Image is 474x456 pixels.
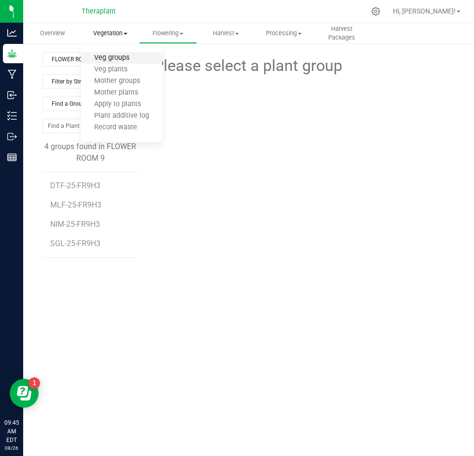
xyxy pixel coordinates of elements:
span: Flowering [139,29,196,38]
span: Please select a plant group [153,54,343,78]
inline-svg: Outbound [7,132,17,141]
div: Manage settings [370,7,382,16]
p: 09:45 AM EDT [4,418,19,444]
span: DTF-25-FR9H3 [50,181,100,190]
span: Plant additive log [81,112,162,120]
span: Mother plants [81,89,151,97]
a: Flowering [139,23,197,43]
span: Vegetation [81,29,139,38]
span: Harvest [197,29,254,38]
span: Find a Group [43,97,126,111]
span: MLF-25-FR9H3 [50,200,101,209]
iframe: Resource center [10,379,39,408]
span: NIM-25-FR9H3 [50,220,100,229]
inline-svg: Reports [7,152,17,162]
input: NO DATA FOUND [43,119,138,133]
a: Vegetation Veg groups Veg plants Mother groups Mother plants Apply to plants Plant additive log R... [81,23,139,43]
inline-svg: Manufacturing [7,69,17,79]
span: Theraplant [82,7,116,15]
span: Harvest Packages [313,25,370,42]
a: Processing [255,23,313,43]
span: Hi, [PERSON_NAME]! [393,7,456,15]
span: Veg groups [81,54,142,62]
span: Record waste [81,124,150,132]
inline-svg: Inbound [7,90,17,100]
inline-svg: Analytics [7,28,17,38]
span: Veg plants [81,66,140,74]
span: SGL-25-FR9H3 [50,239,100,248]
inline-svg: Inventory [7,111,17,121]
iframe: Resource center unread badge [28,377,40,389]
div: 4 groups found in FLOWER ROOM 9 [42,141,139,164]
inline-svg: Grow [7,49,17,58]
span: Mother groups [81,77,153,85]
span: Overview [27,29,78,38]
span: Apply to plants [81,100,154,109]
span: Processing [255,29,312,38]
a: Harvest Packages [313,23,371,43]
span: FLOWER ROOM 9 [43,53,126,66]
a: Overview [23,23,81,43]
p: 08/26 [4,444,19,452]
span: Filter by Strain [43,75,126,88]
a: Harvest [197,23,255,43]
